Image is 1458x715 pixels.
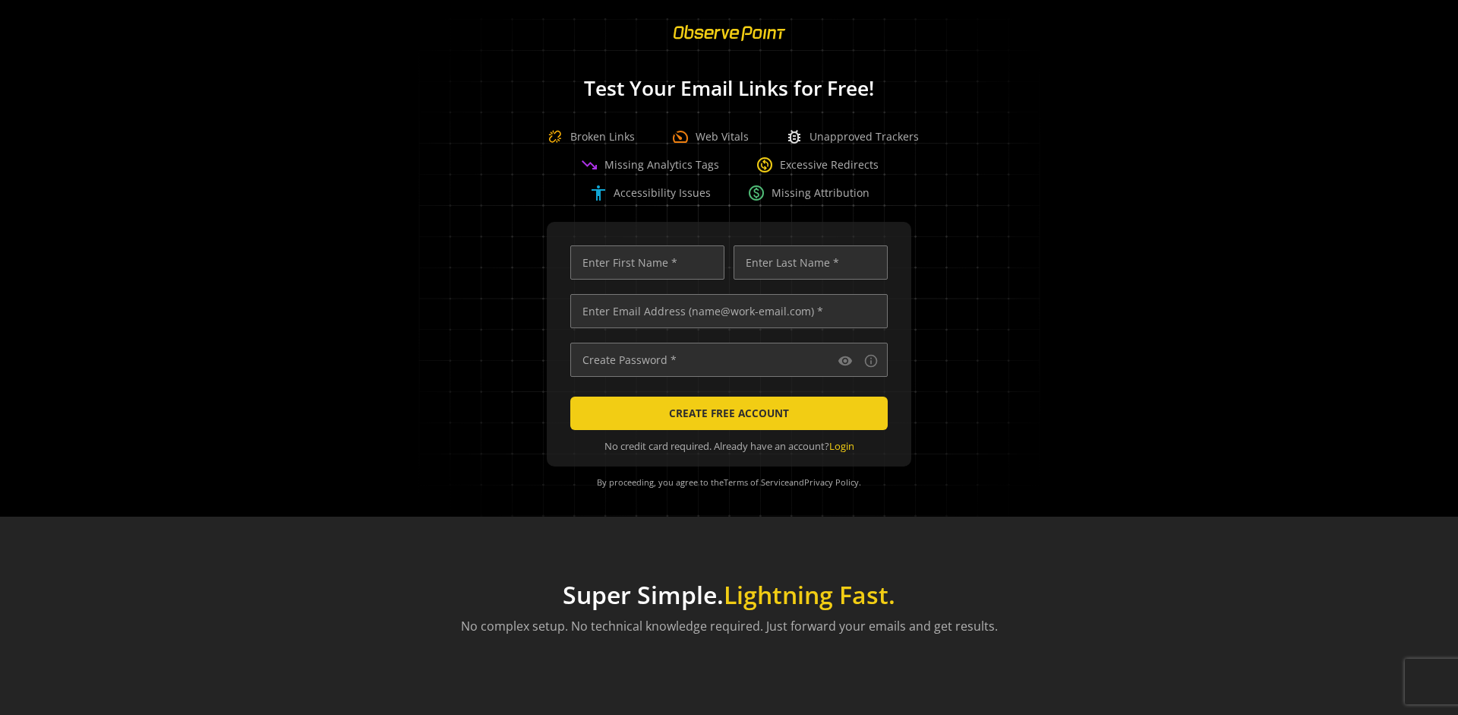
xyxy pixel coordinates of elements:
[461,581,998,609] h1: Super Simple.
[756,156,774,174] span: change_circle
[580,156,719,174] div: Missing Analytics Tags
[838,353,853,369] mat-icon: visibility
[664,35,795,49] a: ObservePoint Homepage
[461,617,998,635] p: No complex setup. No technical knowledge required. Just forward your emails and get results.
[785,128,919,146] div: Unapproved Trackers
[671,128,690,146] span: speed
[580,156,598,174] span: trending_down
[570,439,888,454] div: No credit card required. Already have an account?
[756,156,879,174] div: Excessive Redirects
[671,128,749,146] div: Web Vitals
[589,184,607,202] span: accessibility
[747,184,765,202] span: paid
[570,245,724,280] input: Enter First Name *
[395,78,1063,100] h1: Test Your Email Links for Free!
[804,476,859,488] a: Privacy Policy
[589,184,711,202] div: Accessibility Issues
[570,294,888,328] input: Enter Email Address (name@work-email.com) *
[540,122,635,152] div: Broken Links
[669,400,789,427] span: CREATE FREE ACCOUNT
[566,467,892,498] div: By proceeding, you agree to the and .
[863,353,879,369] mat-icon: info_outline
[862,352,880,370] button: Password requirements
[540,122,570,152] img: Broken Link
[785,128,803,146] span: bug_report
[747,184,869,202] div: Missing Attribution
[829,439,854,453] a: Login
[724,578,895,611] span: Lightning Fast.
[724,476,789,488] a: Terms of Service
[570,397,888,430] button: CREATE FREE ACCOUNT
[734,245,888,280] input: Enter Last Name *
[570,343,888,377] input: Create Password *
